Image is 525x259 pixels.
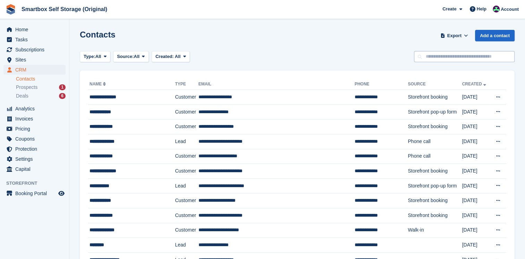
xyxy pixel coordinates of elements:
[80,51,110,62] button: Type: All
[117,53,134,60] span: Source:
[15,154,57,164] span: Settings
[3,45,66,55] a: menu
[84,53,95,60] span: Type:
[90,82,107,86] a: Name
[15,124,57,134] span: Pricing
[16,93,28,99] span: Deals
[442,6,456,12] span: Create
[408,178,462,193] td: Storefront pop-up form
[462,119,490,134] td: [DATE]
[175,178,198,193] td: Lead
[6,4,16,15] img: stora-icon-8386f47178a22dfd0bd8f6a31ec36ba5ce8667c1dd55bd0f319d3a0aa187defe.svg
[462,105,490,119] td: [DATE]
[6,180,69,187] span: Storefront
[501,6,519,13] span: Account
[15,55,57,65] span: Sites
[462,164,490,179] td: [DATE]
[408,134,462,149] td: Phone call
[3,164,66,174] a: menu
[59,93,66,99] div: 6
[3,104,66,114] a: menu
[113,51,149,62] button: Source: All
[175,193,198,208] td: Customer
[59,84,66,90] div: 1
[408,79,462,90] th: Source
[408,164,462,179] td: Storefront booking
[175,208,198,223] td: Customer
[134,53,140,60] span: All
[408,223,462,238] td: Walk-in
[462,238,490,253] td: [DATE]
[175,79,198,90] th: Type
[95,53,101,60] span: All
[175,90,198,105] td: Customer
[408,90,462,105] td: Storefront booking
[19,3,110,15] a: Smartbox Self Storage (Original)
[16,92,66,100] a: Deals 6
[80,30,116,39] h1: Contacts
[175,105,198,119] td: Customer
[355,79,408,90] th: Phone
[3,134,66,144] a: menu
[152,51,190,62] button: Created: All
[15,144,57,154] span: Protection
[175,134,198,149] td: Lead
[408,208,462,223] td: Storefront booking
[447,32,462,39] span: Export
[198,79,355,90] th: Email
[16,84,66,91] a: Prospects 1
[408,105,462,119] td: Storefront pop-up form
[3,144,66,154] a: menu
[477,6,486,12] span: Help
[15,114,57,124] span: Invoices
[462,149,490,164] td: [DATE]
[3,25,66,34] a: menu
[462,134,490,149] td: [DATE]
[15,25,57,34] span: Home
[15,134,57,144] span: Coupons
[462,193,490,208] td: [DATE]
[408,119,462,134] td: Storefront booking
[175,238,198,253] td: Lead
[493,6,500,12] img: Alex Selenitsas
[475,30,515,41] a: Add a contact
[462,178,490,193] td: [DATE]
[3,124,66,134] a: menu
[3,35,66,44] a: menu
[175,54,181,59] span: All
[3,189,66,198] a: menu
[3,114,66,124] a: menu
[3,55,66,65] a: menu
[15,189,57,198] span: Booking Portal
[57,189,66,198] a: Preview store
[462,208,490,223] td: [DATE]
[15,65,57,75] span: CRM
[155,54,174,59] span: Created:
[175,223,198,238] td: Customer
[175,164,198,179] td: Customer
[15,164,57,174] span: Capital
[175,149,198,164] td: Customer
[408,193,462,208] td: Storefront booking
[462,90,490,105] td: [DATE]
[439,30,469,41] button: Export
[15,35,57,44] span: Tasks
[15,104,57,114] span: Analytics
[3,65,66,75] a: menu
[175,119,198,134] td: Customer
[15,45,57,55] span: Subscriptions
[462,223,490,238] td: [DATE]
[408,149,462,164] td: Phone call
[16,84,37,91] span: Prospects
[16,76,66,82] a: Contacts
[3,154,66,164] a: menu
[462,82,487,86] a: Created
